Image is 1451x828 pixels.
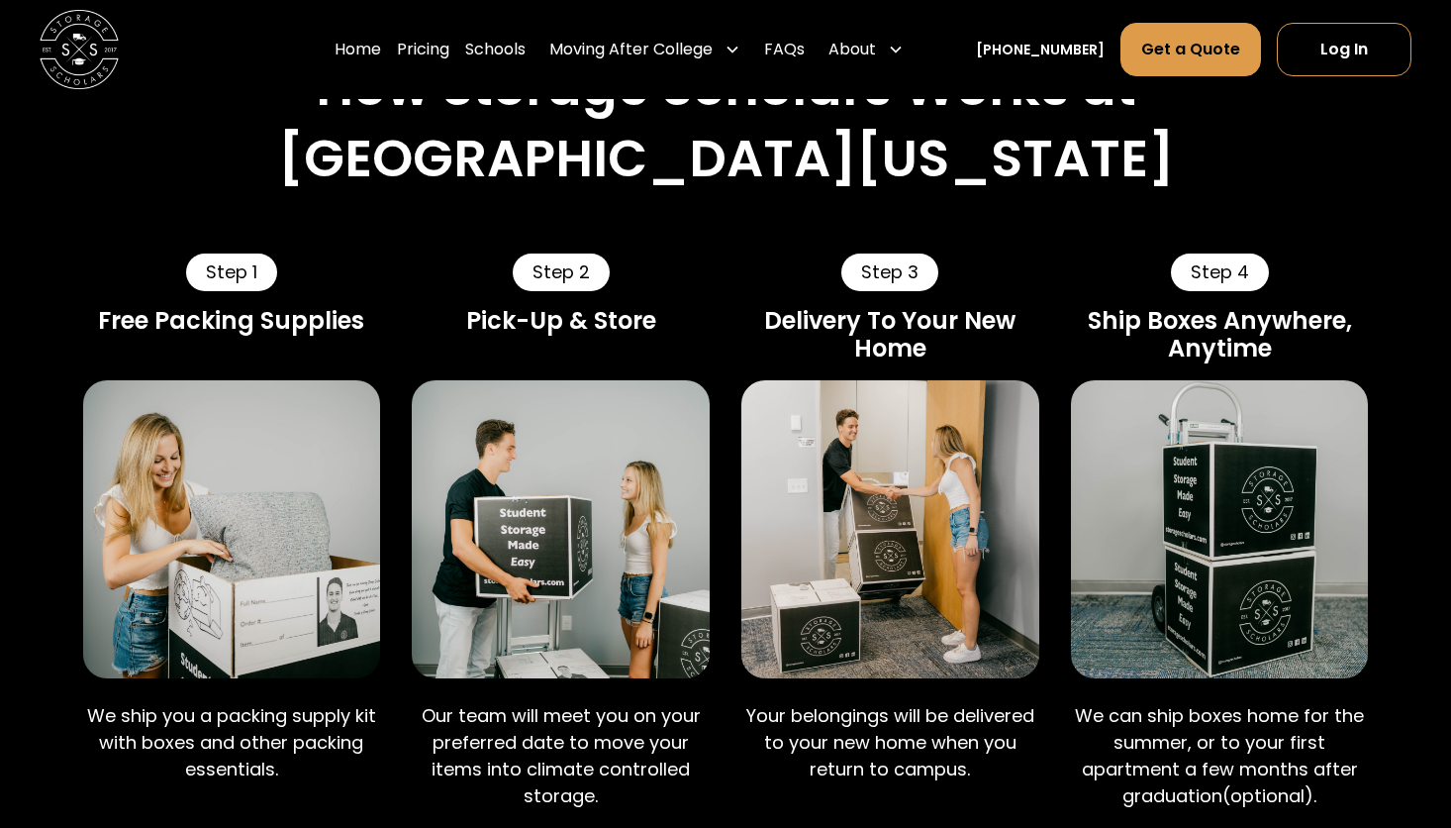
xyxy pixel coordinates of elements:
img: Storage Scholars delivery. [741,380,1039,678]
img: Packing a Storage Scholars box. [83,380,381,678]
a: [PHONE_NUMBER] [976,40,1105,60]
a: Schools [465,22,526,77]
h2: [GEOGRAPHIC_DATA][US_STATE] [278,128,1174,190]
div: Pick-Up & Store [412,307,710,336]
div: Delivery To Your New Home [741,307,1039,364]
p: We ship you a packing supply kit with boxes and other packing essentials. [83,702,381,782]
p: Our team will meet you on your preferred date to move your items into climate controlled storage. [412,702,710,809]
div: About [821,22,912,77]
div: Moving After College [549,38,713,61]
div: Moving After College [541,22,748,77]
div: Free Packing Supplies [83,307,381,336]
a: Pricing [397,22,449,77]
p: We can ship boxes home for the summer, or to your first apartment a few months after graduation(o... [1071,702,1369,809]
div: Step 1 [186,254,277,291]
img: Storage Scholars main logo [40,10,119,89]
a: Home [335,22,381,77]
a: Get a Quote [1120,23,1261,76]
div: Ship Boxes Anywhere, Anytime [1071,307,1369,364]
div: Step 2 [513,254,610,291]
h2: How Storage Scholars Works at [316,56,1136,119]
a: FAQs [764,22,805,77]
img: Storage Scholars pick up. [412,380,710,678]
div: Step 3 [841,254,938,291]
a: home [40,10,119,89]
div: Step 4 [1171,254,1269,291]
img: Shipping Storage Scholars boxes. [1071,380,1369,678]
a: Log In [1277,23,1411,76]
div: About [828,38,876,61]
p: Your belongings will be delivered to your new home when you return to campus. [741,702,1039,782]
